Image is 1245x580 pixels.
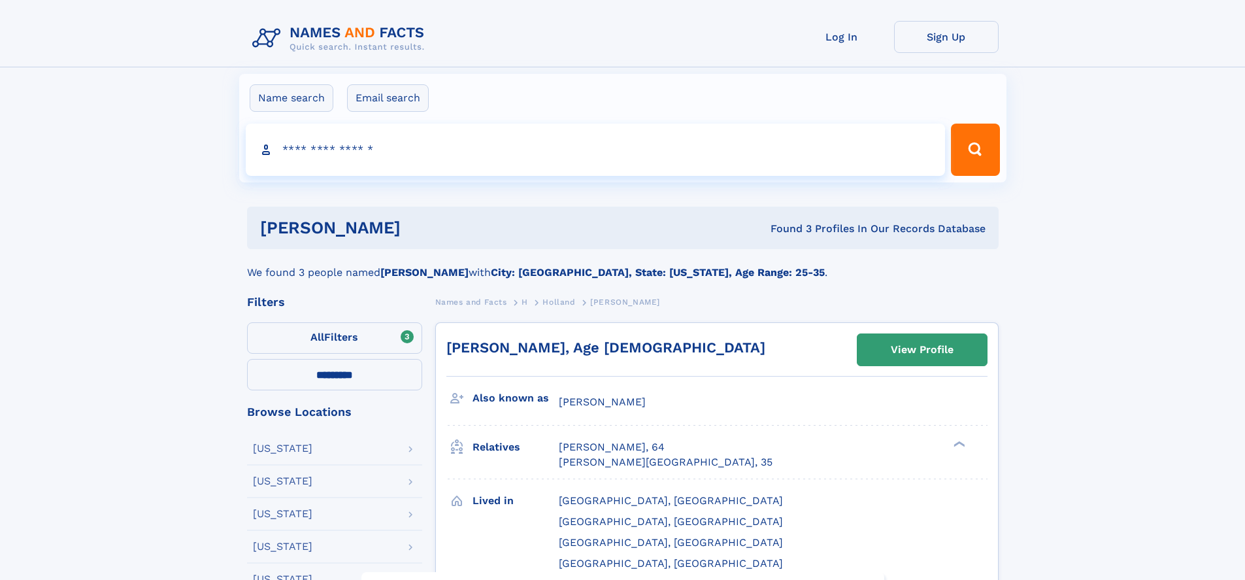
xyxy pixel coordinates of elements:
[590,298,660,307] span: [PERSON_NAME]
[586,222,986,236] div: Found 3 Profiles In Our Records Database
[950,440,966,449] div: ❯
[246,124,946,176] input: search input
[435,294,507,310] a: Names and Facts
[542,298,575,307] span: Holland
[347,84,429,112] label: Email search
[559,440,665,454] a: [PERSON_NAME], 64
[247,322,422,354] label: Filters
[559,536,783,549] span: [GEOGRAPHIC_DATA], [GEOGRAPHIC_DATA]
[310,331,324,343] span: All
[522,298,528,307] span: H
[446,339,765,356] a: [PERSON_NAME], Age [DEMOGRAPHIC_DATA]
[380,266,469,279] b: [PERSON_NAME]
[473,387,559,409] h3: Also known as
[891,335,954,365] div: View Profile
[522,294,528,310] a: H
[253,443,312,454] div: [US_STATE]
[559,396,646,408] span: [PERSON_NAME]
[250,84,333,112] label: Name search
[247,249,999,281] div: We found 3 people named with .
[559,494,783,507] span: [GEOGRAPHIC_DATA], [GEOGRAPHIC_DATA]
[542,294,575,310] a: Holland
[473,490,559,512] h3: Lived in
[559,455,772,469] a: [PERSON_NAME][GEOGRAPHIC_DATA], 35
[857,334,987,366] a: View Profile
[473,436,559,458] h3: Relatives
[247,406,422,418] div: Browse Locations
[253,476,312,486] div: [US_STATE]
[260,220,586,236] h1: [PERSON_NAME]
[253,509,312,519] div: [US_STATE]
[894,21,999,53] a: Sign Up
[253,541,312,552] div: [US_STATE]
[951,124,999,176] button: Search Button
[559,557,783,570] span: [GEOGRAPHIC_DATA], [GEOGRAPHIC_DATA]
[789,21,894,53] a: Log In
[247,21,435,56] img: Logo Names and Facts
[247,296,422,308] div: Filters
[491,266,825,279] b: City: [GEOGRAPHIC_DATA], State: [US_STATE], Age Range: 25-35
[559,515,783,528] span: [GEOGRAPHIC_DATA], [GEOGRAPHIC_DATA]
